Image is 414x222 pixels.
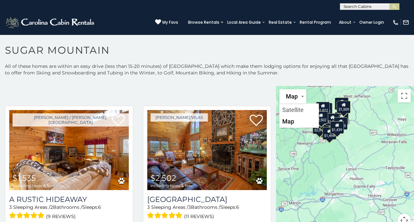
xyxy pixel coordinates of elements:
a: A Rustic Hideaway [9,195,129,204]
a: [GEOGRAPHIC_DATA] [147,195,267,204]
div: $1,535 [335,97,348,110]
div: Sleeping Areas / Bathrooms / Sleeps: [9,204,129,221]
img: River Valley View [147,110,267,190]
span: (9 reviews) [46,212,76,221]
div: $1,597 [335,112,348,125]
div: $1,494 [322,127,336,140]
div: $1,822 [316,102,329,114]
img: A Rustic Hideaway [9,110,129,190]
div: $2,059 [325,113,339,126]
span: $2,502 [151,173,176,183]
a: Browse Rentals [185,18,223,27]
span: 3 [188,204,191,210]
a: Local Area Guide [224,18,264,27]
div: $2,502 [314,111,328,124]
li: Show street map [280,116,318,127]
ul: Change map style [279,103,319,128]
a: [PERSON_NAME] / [PERSON_NAME], [GEOGRAPHIC_DATA] [13,113,129,126]
img: phone-regular-white.png [392,19,399,26]
div: $1,581 [318,103,332,115]
div: $1,509 [337,101,350,113]
div: $2,098 [312,122,326,134]
span: including taxes & fees [151,183,193,188]
span: (11 reviews) [184,212,214,221]
div: $1,374 [329,120,343,132]
span: $1,535 [13,173,36,183]
div: Sleeping Areas / Bathrooms / Sleeps: [147,204,267,221]
img: mail-regular-white.png [402,19,409,26]
a: A Rustic Hideaway $1,535 including taxes & fees [9,110,129,190]
img: White-1-2.png [5,16,96,29]
span: My Favs [162,19,178,25]
a: About [336,18,355,27]
h3: River Valley View [147,195,267,204]
span: 2 [50,204,53,210]
span: 6 [98,204,101,210]
div: $1,439 [330,121,344,134]
span: Map [286,93,298,100]
div: $1,255 [333,117,347,130]
a: [PERSON_NAME]/Vilas [151,113,208,122]
a: My Favs [155,19,178,26]
a: River Valley View $2,502 including taxes & fees [147,110,267,190]
li: Show satellite imagery [280,104,318,116]
button: Toggle fullscreen view [398,89,411,102]
span: 3 [9,204,12,210]
button: Change map style [279,89,306,103]
a: Owner Login [356,18,387,27]
a: Real Estate [265,18,295,27]
span: 3 [147,204,150,210]
span: 6 [236,204,239,210]
span: including taxes & fees [13,183,55,188]
a: Rental Program [296,18,334,27]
